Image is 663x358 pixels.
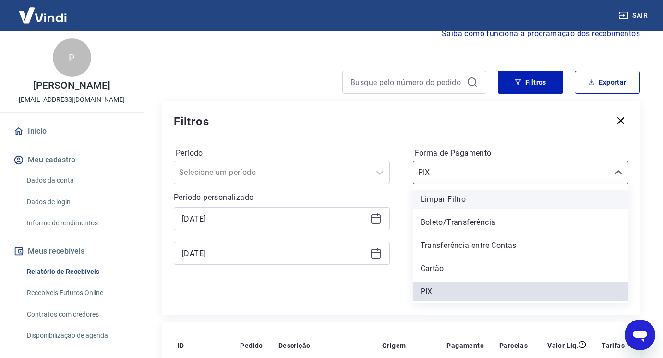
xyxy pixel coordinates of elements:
[176,148,388,159] label: Período
[602,341,625,350] p: Tarifas
[498,71,563,94] button: Filtros
[617,7,651,25] button: Sair
[446,341,484,350] p: Pagamento
[23,305,132,324] a: Contratos com credores
[575,71,640,94] button: Exportar
[53,38,91,77] div: P
[12,149,132,171] button: Meu cadastro
[12,241,132,262] button: Meus recebíveis
[413,213,629,232] div: Boleto/Transferência
[174,114,209,129] h5: Filtros
[413,282,629,301] div: PIX
[413,259,629,278] div: Cartão
[182,211,366,226] input: Data inicial
[33,81,110,91] p: [PERSON_NAME]
[278,341,311,350] p: Descrição
[350,75,463,89] input: Busque pelo número do pedido
[415,148,627,159] label: Forma de Pagamento
[442,28,640,39] a: Saiba como funciona a programação dos recebimentos
[174,192,390,203] p: Período personalizado
[382,341,406,350] p: Origem
[625,320,655,350] iframe: Botão para abrir a janela de mensagens
[547,341,579,350] p: Valor Líq.
[23,326,132,346] a: Disponibilização de agenda
[413,190,629,209] div: Limpar Filtro
[499,341,528,350] p: Parcelas
[23,262,132,282] a: Relatório de Recebíveis
[12,0,74,30] img: Vindi
[23,192,132,212] a: Dados de login
[23,213,132,233] a: Informe de rendimentos
[240,341,263,350] p: Pedido
[413,236,629,255] div: Transferência entre Contas
[12,121,132,142] a: Início
[23,171,132,190] a: Dados da conta
[178,341,184,350] p: ID
[23,283,132,303] a: Recebíveis Futuros Online
[182,246,366,260] input: Data final
[19,95,125,105] p: [EMAIL_ADDRESS][DOMAIN_NAME]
